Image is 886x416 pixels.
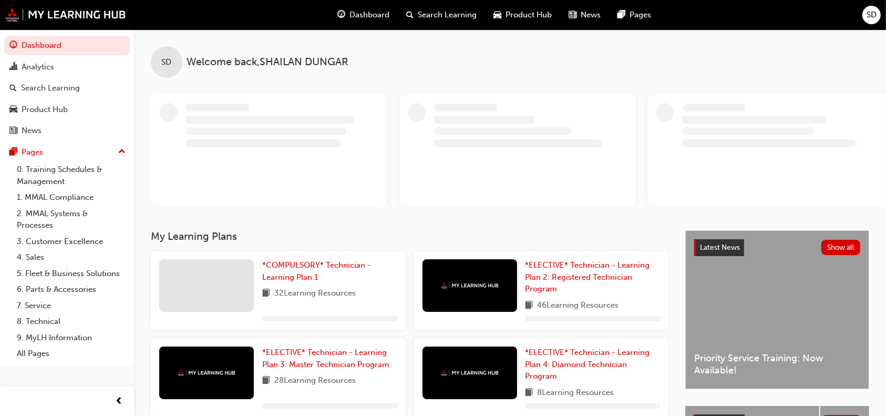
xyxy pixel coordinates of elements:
[441,282,499,289] img: mmal
[538,387,614,400] span: 8 Learning Resources
[13,266,130,282] a: 5. Fleet & Business Solutions
[538,299,619,312] span: 46 Learning Resources
[262,259,397,283] a: *COMPULSORY* Technician - Learning Plan 1
[21,82,80,94] div: Search Learning
[526,348,650,381] span: *ELECTIVE* Technician - Learning Plan 4: Diamond Technician Program
[4,121,130,140] a: News
[13,330,130,346] a: 9. MyLH Information
[4,57,130,77] a: Analytics
[262,287,270,300] span: book-icon
[398,4,485,26] a: search-iconSearch Learning
[4,36,130,55] a: Dashboard
[13,206,130,234] a: 2. MMAL Systems & Processes
[13,234,130,250] a: 3. Customer Excellence
[526,260,650,293] span: *ELECTIVE* Technician - Learning Plan 2: Registered Technician Program
[22,125,42,137] div: News
[262,347,397,370] a: *ELECTIVE* Technician - Learning Plan 3: Master Technician Program
[526,299,533,312] span: book-icon
[274,287,356,300] span: 32 Learning Resources
[116,395,123,408] span: prev-icon
[526,387,533,400] span: book-icon
[13,281,130,298] a: 6. Parts & Accessories
[441,370,499,377] img: mmal
[187,56,348,68] span: Welcome back , SHAILAN DUNGAR
[9,84,17,93] span: search-icon
[22,104,68,116] div: Product Hub
[609,4,660,26] a: pages-iconPages
[9,105,17,115] span: car-icon
[506,9,552,21] span: Product Hub
[821,240,861,255] button: Show all
[13,313,130,330] a: 8. Technical
[178,370,235,377] img: mmal
[262,374,270,388] span: book-icon
[162,56,172,68] span: SD
[418,9,477,21] span: Search Learning
[22,146,43,158] div: Pages
[13,161,130,189] a: 0. Training Schedules & Management
[22,61,54,73] div: Analytics
[274,374,356,388] span: 28 Learning Resources
[685,230,869,389] a: Latest NewsShow allPriority Service Training: Now Available!
[406,8,414,22] span: search-icon
[700,243,740,252] span: Latest News
[9,126,17,136] span: news-icon
[493,8,501,22] span: car-icon
[630,9,651,21] span: Pages
[4,78,130,98] a: Search Learning
[526,347,661,382] a: *ELECTIVE* Technician - Learning Plan 4: Diamond Technician Program
[13,298,130,314] a: 7. Service
[4,143,130,162] button: Pages
[862,6,881,24] button: SD
[560,4,609,26] a: news-iconNews
[118,145,126,159] span: up-icon
[526,259,661,295] a: *ELECTIVE* Technician - Learning Plan 2: Registered Technician Program
[569,8,576,22] span: news-icon
[9,148,17,157] span: pages-icon
[581,9,601,21] span: News
[694,239,860,256] a: Latest NewsShow all
[617,8,625,22] span: pages-icon
[13,346,130,362] a: All Pages
[337,8,345,22] span: guage-icon
[9,41,17,50] span: guage-icon
[349,9,389,21] span: Dashboard
[867,9,877,21] span: SD
[13,249,130,266] a: 4. Sales
[151,230,668,242] h3: My Learning Plans
[4,100,130,119] a: Product Hub
[4,34,130,143] button: DashboardAnalyticsSearch LearningProduct HubNews
[5,8,126,22] img: mmal
[9,63,17,72] span: chart-icon
[694,352,860,376] span: Priority Service Training: Now Available!
[329,4,398,26] a: guage-iconDashboard
[262,260,371,282] span: *COMPULSORY* Technician - Learning Plan 1
[485,4,560,26] a: car-iconProduct Hub
[13,189,130,206] a: 1. MMAL Compliance
[262,348,389,369] span: *ELECTIVE* Technician - Learning Plan 3: Master Technician Program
